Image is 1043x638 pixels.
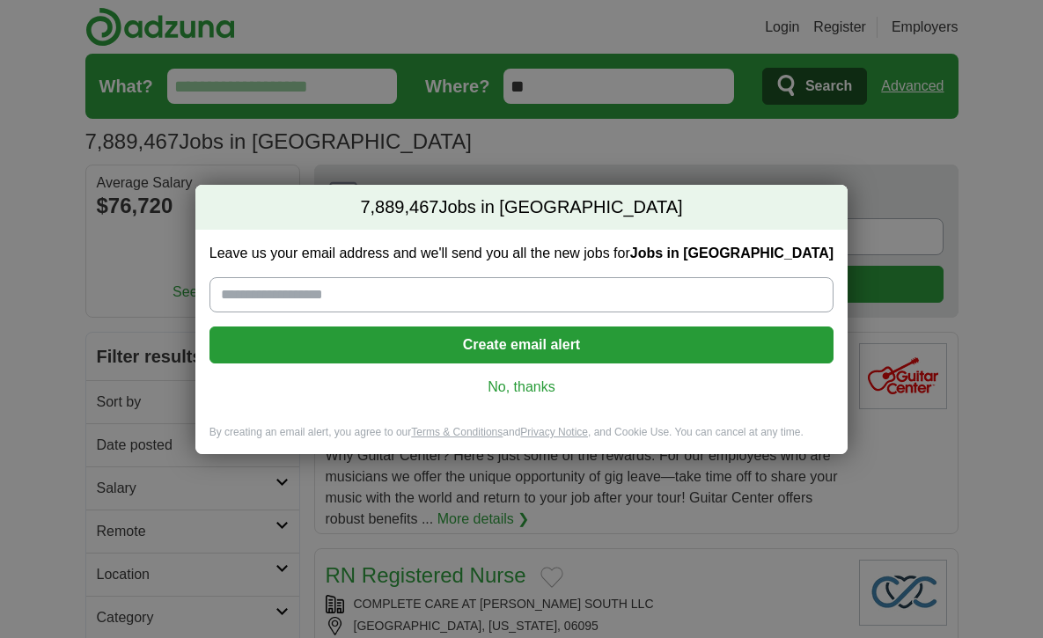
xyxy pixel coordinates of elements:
[224,378,819,397] a: No, thanks
[411,426,503,438] a: Terms & Conditions
[195,425,848,454] div: By creating an email alert, you agree to our and , and Cookie Use. You can cancel at any time.
[209,326,834,363] button: Create email alert
[520,426,588,438] a: Privacy Notice
[360,195,438,220] span: 7,889,467
[209,244,834,263] label: Leave us your email address and we'll send you all the new jobs for
[630,246,834,260] strong: Jobs in [GEOGRAPHIC_DATA]
[195,185,848,231] h2: Jobs in [GEOGRAPHIC_DATA]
